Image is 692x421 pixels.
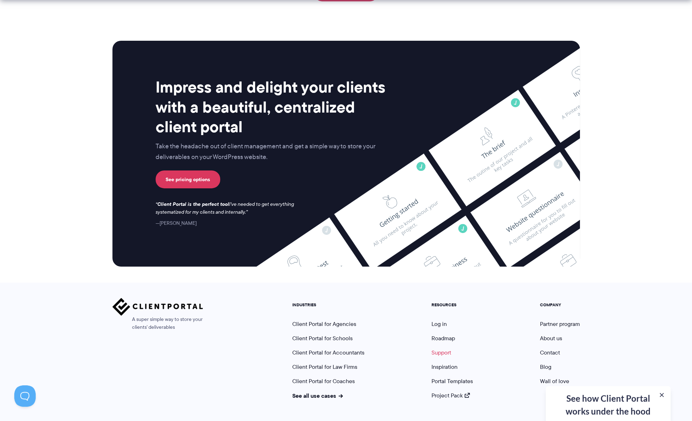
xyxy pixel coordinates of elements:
[156,219,197,227] cite: [PERSON_NAME]
[14,385,36,407] iframe: Toggle Customer Support
[431,302,473,307] h5: RESOURCES
[540,348,560,357] a: Contact
[156,77,390,137] h2: Impress and delight your clients with a beautiful, centralized client portal
[540,377,569,385] a: Wall of love
[156,200,301,216] p: I've needed to get everything systematized for my clients and internally.
[292,348,364,357] a: Client Portal for Accountants
[112,316,203,331] span: A super simple way to store your clients' deliverables
[431,348,451,357] a: Support
[431,334,455,342] a: Roadmap
[292,320,356,328] a: Client Portal for Agencies
[292,363,357,371] a: Client Portal for Law Firms
[431,391,470,400] a: Project Pack
[292,377,355,385] a: Client Portal for Coaches
[431,363,458,371] a: Inspiration
[540,363,551,371] a: Blog
[292,302,364,307] h5: INDUSTRIES
[431,377,473,385] a: Portal Templates
[292,391,343,400] a: See all use cases
[292,334,353,342] a: Client Portal for Schools
[540,334,562,342] a: About us
[431,320,447,328] a: Log in
[156,170,220,188] a: See pricing options
[540,320,580,328] a: Partner program
[156,141,390,163] p: Take the headache out of client management and get a simple way to store your deliverables on you...
[157,200,229,208] strong: Client Portal is the perfect tool
[540,302,580,307] h5: COMPANY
